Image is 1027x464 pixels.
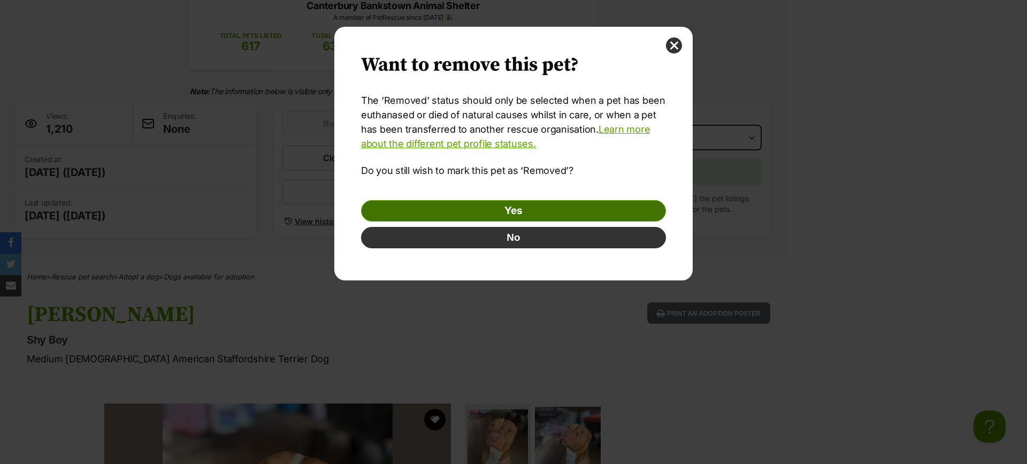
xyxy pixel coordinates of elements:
a: Yes [361,200,666,222]
a: Learn more about the different pet profile statuses. [361,124,650,149]
p: The ‘Removed’ status should only be selected when a pet has been euthanased or died of natural ca... [361,93,666,151]
p: Do you still wish to mark this pet as ‘Removed’? [361,163,666,178]
button: No [361,227,666,248]
button: close [666,37,682,54]
h2: Want to remove this pet? [361,54,666,77]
